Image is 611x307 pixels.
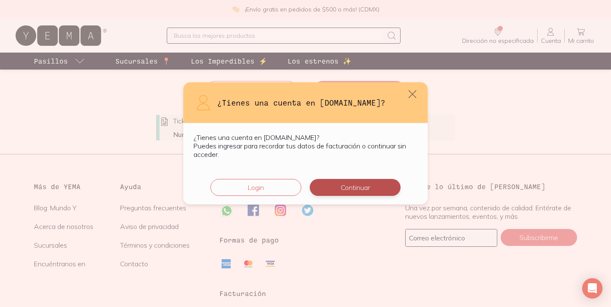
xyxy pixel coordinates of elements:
[582,278,603,299] div: Open Intercom Messenger
[310,179,401,196] button: Continuar
[210,179,301,196] button: Login
[217,97,418,108] h3: ¿Tienes una cuenta en [DOMAIN_NAME]?
[193,133,418,159] p: ¿Tienes una cuenta en [DOMAIN_NAME]? Puedes ingresar para recordar tus datos de facturación o con...
[183,82,428,204] div: default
